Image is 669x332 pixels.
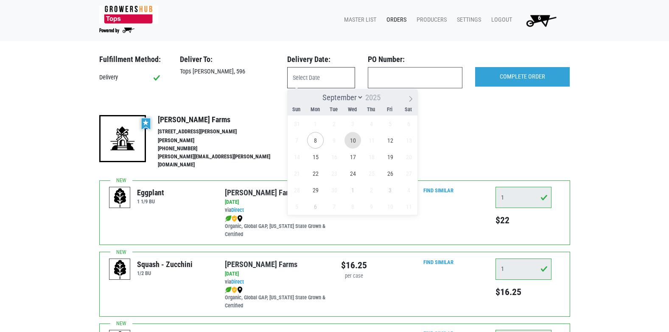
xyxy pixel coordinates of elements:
span: September 1, 2025 [307,115,324,132]
a: Direct [231,279,244,285]
span: 6 [538,14,541,22]
span: October 4, 2025 [400,182,417,198]
span: October 2, 2025 [363,182,380,198]
span: October 5, 2025 [288,198,305,215]
h3: Fulfillment Method: [99,55,167,64]
h5: $22 [495,215,551,226]
span: September 20, 2025 [400,149,417,165]
img: 19-7441ae2ccb79c876ff41c34f3bd0da69.png [99,115,146,162]
img: safety-e55c860ca8c00a9c171001a62a92dabd.png [232,287,237,293]
h6: 1 1/9 BU [137,198,164,205]
span: September 6, 2025 [400,115,417,132]
input: Select Date [287,67,355,88]
span: September 2, 2025 [326,115,342,132]
span: September 4, 2025 [363,115,380,132]
span: September 11, 2025 [363,132,380,149]
span: September 18, 2025 [363,149,380,165]
div: $16.25 [341,259,367,272]
h3: Delivery Date: [287,55,355,64]
span: September 30, 2025 [326,182,342,198]
h3: Deliver To: [180,55,274,64]
span: September 12, 2025 [382,132,398,149]
img: placeholder-variety-43d6402dacf2d531de610a020419775a.svg [109,187,131,208]
a: Find Similar [423,187,453,194]
a: [PERSON_NAME] Farms [225,188,297,197]
img: placeholder-variety-43d6402dacf2d531de610a020419775a.svg [109,259,131,280]
h4: [PERSON_NAME] Farms [158,115,288,124]
img: Powered by Big Wheelbarrow [99,28,134,34]
img: leaf-e5c59151409436ccce96b2ca1b28e03c.png [225,287,232,293]
img: safety-e55c860ca8c00a9c171001a62a92dabd.png [232,215,237,222]
span: October 10, 2025 [382,198,398,215]
span: October 11, 2025 [400,198,417,215]
img: map_marker-0e94453035b3232a4d21701695807de9.png [237,215,243,222]
span: September 22, 2025 [307,165,324,182]
span: August 31, 2025 [288,115,305,132]
div: [DATE] [225,198,328,206]
span: October 7, 2025 [326,198,342,215]
span: September 27, 2025 [400,165,417,182]
span: September 29, 2025 [307,182,324,198]
input: Qty [495,259,551,280]
a: 6 [515,12,563,29]
span: Wed [343,107,362,113]
span: September 8, 2025 [307,132,324,149]
span: September 13, 2025 [400,132,417,149]
span: Mon [306,107,325,113]
span: September 5, 2025 [382,115,398,132]
span: September 15, 2025 [307,149,324,165]
span: Thu [362,107,381,113]
img: Cart [522,12,560,29]
a: Master List [337,12,380,28]
div: Eggplant [137,187,164,198]
a: Producers [410,12,450,28]
span: Sun [287,107,306,113]
input: COMPLETE ORDER [475,67,570,87]
div: Organic, Global GAP, [US_STATE] State Grown & Certified [225,214,328,239]
img: 279edf242af8f9d49a69d9d2afa010fb.png [99,6,158,24]
span: September 28, 2025 [288,182,305,198]
span: September 19, 2025 [382,149,398,165]
div: Squash - Zucchini [137,259,193,270]
span: October 1, 2025 [344,182,361,198]
div: via [225,206,328,214]
span: September 3, 2025 [344,115,361,132]
span: October 3, 2025 [382,182,398,198]
div: Organic, Global GAP, [US_STATE] State Grown & Certified [225,286,328,310]
span: September 24, 2025 [344,165,361,182]
span: October 8, 2025 [344,198,361,215]
span: October 9, 2025 [363,198,380,215]
a: [PERSON_NAME] Farms [225,260,297,269]
span: September 17, 2025 [344,149,361,165]
span: October 6, 2025 [307,198,324,215]
span: September 16, 2025 [326,149,342,165]
div: per case [341,272,367,280]
span: September 9, 2025 [326,132,342,149]
a: Logout [484,12,515,28]
span: September 10, 2025 [344,132,361,149]
li: [PHONE_NUMBER] [158,145,288,153]
input: Qty [495,187,551,208]
span: Sat [399,107,418,113]
img: map_marker-0e94453035b3232a4d21701695807de9.png [237,287,243,293]
h3: PO Number: [368,55,462,64]
div: via [225,278,328,286]
span: Tue [325,107,343,113]
div: Tops [PERSON_NAME], 596 [174,67,281,76]
span: September 23, 2025 [326,165,342,182]
li: [STREET_ADDRESS][PERSON_NAME] [158,128,288,136]
img: leaf-e5c59151409436ccce96b2ca1b28e03c.png [225,215,232,222]
span: September 26, 2025 [382,165,398,182]
li: [PERSON_NAME][EMAIL_ADDRESS][PERSON_NAME][DOMAIN_NAME] [158,153,288,169]
a: Direct [231,207,244,213]
span: Fri [381,107,399,113]
span: September 21, 2025 [288,165,305,182]
a: Find Similar [423,259,453,265]
li: [PERSON_NAME] [158,137,288,145]
span: September 25, 2025 [363,165,380,182]
select: Month [319,92,364,103]
span: September 7, 2025 [288,132,305,149]
h5: $16.25 [495,287,551,298]
div: [DATE] [225,270,328,278]
a: Settings [450,12,484,28]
